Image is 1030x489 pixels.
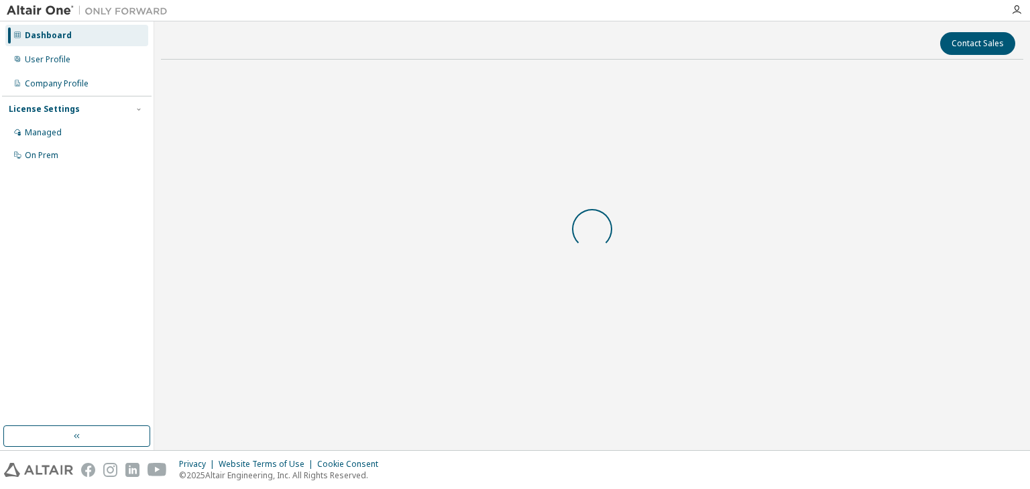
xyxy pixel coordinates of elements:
[4,463,73,477] img: altair_logo.svg
[7,4,174,17] img: Altair One
[179,470,386,481] p: © 2025 Altair Engineering, Inc. All Rights Reserved.
[25,127,62,138] div: Managed
[125,463,139,477] img: linkedin.svg
[9,104,80,115] div: License Settings
[940,32,1015,55] button: Contact Sales
[81,463,95,477] img: facebook.svg
[25,30,72,41] div: Dashboard
[25,54,70,65] div: User Profile
[148,463,167,477] img: youtube.svg
[219,459,317,470] div: Website Terms of Use
[317,459,386,470] div: Cookie Consent
[25,78,89,89] div: Company Profile
[179,459,219,470] div: Privacy
[103,463,117,477] img: instagram.svg
[25,150,58,161] div: On Prem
